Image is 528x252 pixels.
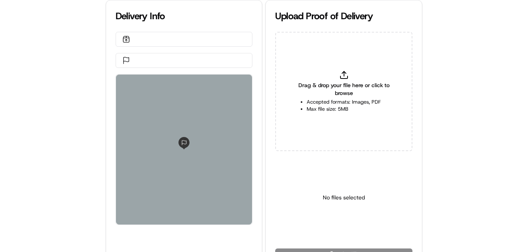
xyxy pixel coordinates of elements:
li: Accepted formats: Images, PDF [307,99,381,106]
p: No files selected [323,194,365,201]
div: Delivery Info [116,10,253,22]
div: 0 [116,75,252,225]
div: Upload Proof of Delivery [275,10,412,22]
li: Max file size: 5MB [307,106,381,113]
span: Drag & drop your file here or click to browse [295,81,393,97]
